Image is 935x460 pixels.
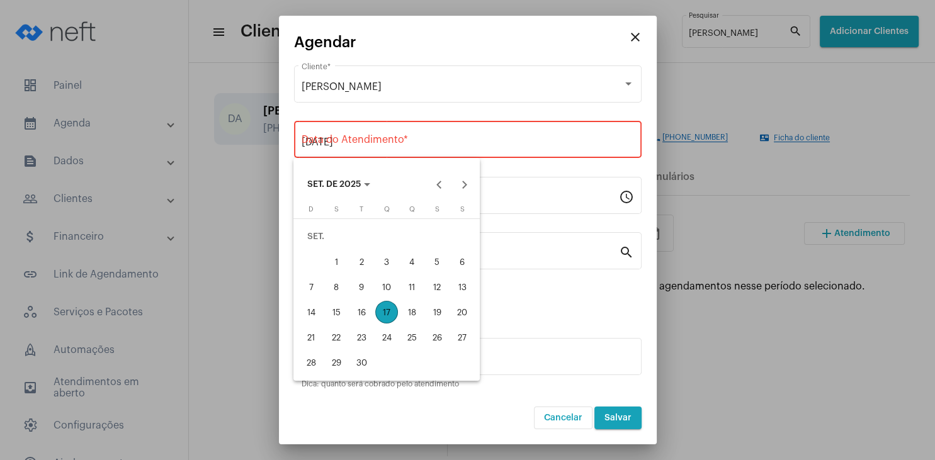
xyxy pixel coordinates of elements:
button: Next month [451,172,477,197]
span: S [334,206,339,213]
div: 30 [350,351,373,374]
div: 15 [325,301,348,323]
div: 19 [426,301,448,323]
button: 27 de setembro de 2025 [450,325,475,350]
button: 26 de setembro de 2025 [424,325,450,350]
span: Q [384,206,390,213]
div: 23 [350,326,373,349]
button: 14 de setembro de 2025 [298,300,324,325]
button: 19 de setembro de 2025 [424,300,450,325]
div: 24 [375,326,398,349]
div: 9 [350,276,373,298]
div: 22 [325,326,348,349]
button: 23 de setembro de 2025 [349,325,374,350]
span: SET. DE 2025 [307,181,361,189]
button: 16 de setembro de 2025 [349,300,374,325]
button: 3 de setembro de 2025 [374,249,399,274]
button: 4 de setembro de 2025 [399,249,424,274]
div: 16 [350,301,373,323]
button: 18 de setembro de 2025 [399,300,424,325]
button: 22 de setembro de 2025 [324,325,349,350]
div: 5 [426,250,448,273]
button: 11 de setembro de 2025 [399,274,424,300]
div: 21 [300,326,322,349]
button: 24 de setembro de 2025 [374,325,399,350]
div: 27 [451,326,473,349]
button: Choose month and year [297,172,380,197]
button: 2 de setembro de 2025 [349,249,374,274]
span: T [360,206,363,213]
div: 20 [451,301,473,323]
div: 7 [300,276,322,298]
button: 10 de setembro de 2025 [374,274,399,300]
button: 7 de setembro de 2025 [298,274,324,300]
button: 28 de setembro de 2025 [298,350,324,375]
button: 1 de setembro de 2025 [324,249,349,274]
button: 6 de setembro de 2025 [450,249,475,274]
span: D [309,206,314,213]
button: 15 de setembro de 2025 [324,300,349,325]
div: 29 [325,351,348,374]
td: SET. [298,224,475,249]
span: S [460,206,465,213]
button: 12 de setembro de 2025 [424,274,450,300]
button: 21 de setembro de 2025 [298,325,324,350]
button: Previous month [426,172,451,197]
span: Q [409,206,415,213]
div: 2 [350,250,373,273]
div: 28 [300,351,322,374]
button: 29 de setembro de 2025 [324,350,349,375]
div: 1 [325,250,348,273]
button: 8 de setembro de 2025 [324,274,349,300]
div: 12 [426,276,448,298]
div: 17 [375,301,398,323]
div: 26 [426,326,448,349]
div: 4 [400,250,423,273]
span: S [435,206,439,213]
div: 18 [400,301,423,323]
div: 6 [451,250,473,273]
div: 3 [375,250,398,273]
button: 17 de setembro de 2025 [374,300,399,325]
div: 8 [325,276,348,298]
div: 14 [300,301,322,323]
button: 9 de setembro de 2025 [349,274,374,300]
div: 10 [375,276,398,298]
button: 25 de setembro de 2025 [399,325,424,350]
div: 25 [400,326,423,349]
button: 13 de setembro de 2025 [450,274,475,300]
button: 20 de setembro de 2025 [450,300,475,325]
button: 5 de setembro de 2025 [424,249,450,274]
div: 11 [400,276,423,298]
div: 13 [451,276,473,298]
button: 30 de setembro de 2025 [349,350,374,375]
